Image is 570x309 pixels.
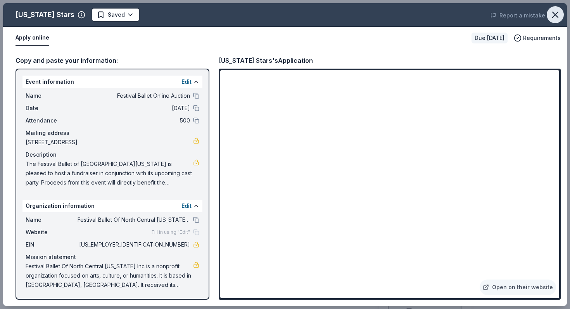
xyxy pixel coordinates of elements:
[26,138,193,147] span: [STREET_ADDRESS]
[514,33,561,43] button: Requirements
[78,104,190,113] span: [DATE]
[16,55,209,66] div: Copy and paste your information:
[152,229,190,235] span: Fill in using "Edit"
[181,77,192,86] button: Edit
[16,30,49,46] button: Apply online
[26,159,193,187] span: The Festival Ballet of [GEOGRAPHIC_DATA][US_STATE] is pleased to host a fundraiser in conjunction...
[181,201,192,211] button: Edit
[26,91,78,100] span: Name
[26,252,199,262] div: Mission statement
[78,215,190,224] span: Festival Ballet Of North Central [US_STATE] Inc
[16,9,74,21] div: [US_STATE] Stars
[523,33,561,43] span: Requirements
[219,55,313,66] div: [US_STATE] Stars's Application
[22,76,202,88] div: Event information
[78,240,190,249] span: [US_EMPLOYER_IDENTIFICATION_NUMBER]
[26,128,199,138] div: Mailing address
[26,116,78,125] span: Attendance
[78,91,190,100] span: Festival Ballet Online Auction
[480,280,556,295] a: Open on their website
[26,150,199,159] div: Description
[92,8,140,22] button: Saved
[26,240,78,249] span: EIN
[490,11,545,20] button: Report a mistake
[22,200,202,212] div: Organization information
[108,10,125,19] span: Saved
[472,33,508,43] div: Due [DATE]
[26,215,78,224] span: Name
[78,116,190,125] span: 500
[26,228,78,237] span: Website
[26,262,193,290] span: Festival Ballet Of North Central [US_STATE] Inc is a nonprofit organization focused on arts, cult...
[26,104,78,113] span: Date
